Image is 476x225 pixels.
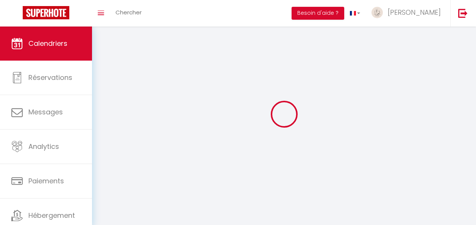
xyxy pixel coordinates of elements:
span: Hébergement [28,211,75,220]
span: Calendriers [28,39,67,48]
span: Paiements [28,176,64,186]
img: Super Booking [23,6,69,19]
img: ... [371,7,383,18]
img: logout [458,8,468,18]
span: Analytics [28,142,59,151]
span: [PERSON_NAME] [388,8,441,17]
button: Besoin d'aide ? [292,7,344,20]
span: Réservations [28,73,72,82]
span: Chercher [115,8,142,16]
span: Messages [28,107,63,117]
